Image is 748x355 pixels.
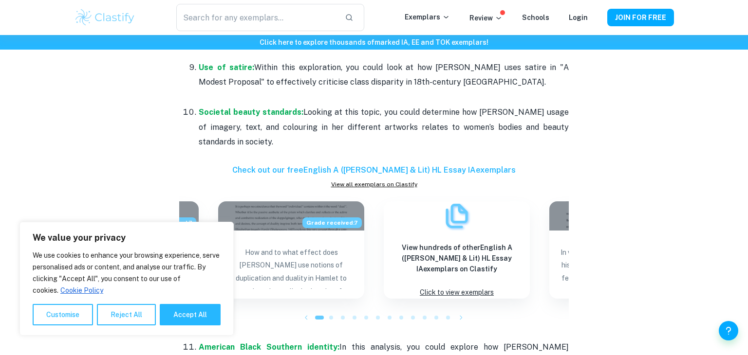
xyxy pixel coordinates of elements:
[522,14,549,21] a: Schools
[392,242,522,274] h6: View hundreds of other English A ([PERSON_NAME] & Lit) HL Essay IA exemplars on Clastify
[179,180,569,189] a: View all exemplars on Clastify
[199,107,303,117] a: Societal beauty standards:
[179,164,569,176] h6: Check out our free English A ([PERSON_NAME] & Lit) HL Essay IA exemplars
[74,8,136,27] img: Clastify logo
[199,60,569,90] p: Within this exploration, you could look at how [PERSON_NAME] uses satire in "A Modest Proposal" t...
[384,201,530,299] a: ExemplarsView hundreds of otherEnglish A ([PERSON_NAME] & Lit) HL Essay IAexemplars on ClastifyCl...
[33,232,221,244] p: We value your privacy
[302,217,362,228] span: Grade received: 7
[420,286,494,299] p: Click to view exemplars
[199,63,254,72] a: Use of satire:
[199,105,569,149] p: Looking at this topic, you could determine how [PERSON_NAME] usage of imagery, text, and colourin...
[607,9,674,26] button: JOIN FOR FREE
[226,246,356,289] p: How and to what effect does [PERSON_NAME] use notions of duplication and duality in Hamlet to exp...
[469,13,503,23] p: Review
[557,246,688,289] p: In what ways does [PERSON_NAME], in his play, A Doll’s House, employ stylistic features to commun...
[33,249,221,296] p: We use cookies to enhance your browsing experience, serve personalised ads or content, and analys...
[218,201,364,299] a: Blog exemplar: How and to what effect does William ShakGrade received:7How and to what effect doe...
[33,304,93,325] button: Customise
[97,304,156,325] button: Reject All
[719,321,738,340] button: Help and Feedback
[199,342,339,352] a: American Black Southern identity:
[176,4,337,31] input: Search for any exemplars...
[60,286,104,295] a: Cookie Policy
[160,304,221,325] button: Accept All
[405,12,450,22] p: Exemplars
[19,222,234,336] div: We value your privacy
[2,37,746,48] h6: Click here to explore thousands of marked IA, EE and TOK exemplars !
[442,201,471,231] img: Exemplars
[549,201,695,299] a: Blog exemplar: In what ways does Henrik Ibsen, in his pIn what ways does [PERSON_NAME], in his pl...
[569,14,588,21] a: Login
